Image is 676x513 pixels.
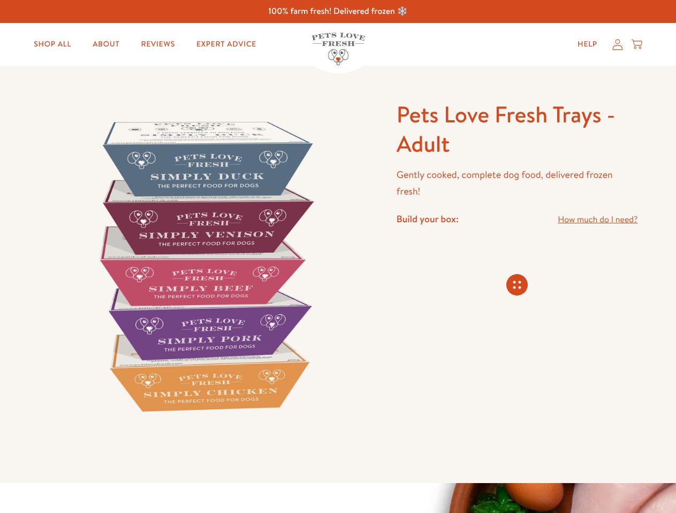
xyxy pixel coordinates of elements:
[569,34,606,55] a: Help
[558,213,637,227] a: How much do I need?
[39,100,371,432] img: Pets Love Fresh Trays - Adult
[84,34,128,55] a: About
[506,274,528,296] svg: Connecting store
[188,34,265,55] a: Expert Advice
[397,213,459,225] h4: Build your box:
[132,34,183,55] a: Reviews
[397,100,638,158] h1: Pets Love Fresh Trays - Adult
[312,33,365,65] img: Pets Love Fresh
[25,34,80,55] a: Shop All
[397,167,638,199] p: Gently cooked, complete dog food, delivered frozen fresh!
